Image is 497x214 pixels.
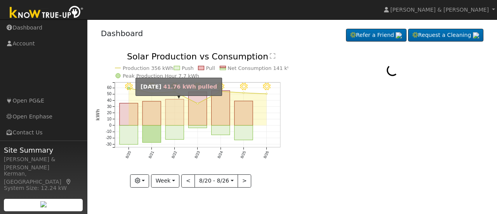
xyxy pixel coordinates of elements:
[123,73,199,79] text: Peak Production Hour 7.7 kWh
[262,150,269,159] text: 8/26
[243,92,244,94] circle: onclick=""
[390,7,489,13] span: [PERSON_NAME] & [PERSON_NAME]
[106,142,111,146] text: -30
[107,98,111,103] text: 40
[211,125,229,135] rect: onclick=""
[106,130,111,134] text: -10
[473,32,479,38] img: retrieve
[217,83,224,91] i: 8/24 - Clear
[40,201,47,207] img: retrieve
[107,117,111,121] text: 10
[228,65,295,71] text: Net Consumption 141 kWh
[101,29,143,38] a: Dashboard
[240,83,247,91] i: 8/25 - Clear
[181,174,195,188] button: <
[270,53,275,59] text: 
[238,174,251,188] button: >
[4,155,83,172] div: [PERSON_NAME] & [PERSON_NAME]
[4,145,83,155] span: Site Summary
[107,85,111,90] text: 60
[4,184,83,192] div: System Size: 12.24 kW
[95,109,101,121] text: kWh
[163,84,217,90] span: 41.76 kWh pulled
[106,136,111,140] text: -20
[217,150,224,159] text: 8/24
[65,179,72,185] a: Map
[346,29,407,42] a: Refer a Friend
[211,91,229,126] rect: onclick=""
[123,65,174,71] text: Production 356 kWh
[119,103,137,125] rect: onclick=""
[127,52,268,61] text: Solar Production vs Consumption
[142,101,161,125] rect: onclick=""
[195,174,238,188] button: 8/20 - 8/26
[119,125,137,144] rect: onclick=""
[408,29,483,42] a: Request a Cleaning
[266,93,267,95] circle: onclick=""
[4,170,83,186] div: Kerman, [GEOGRAPHIC_DATA]
[240,150,247,159] text: 8/25
[170,150,177,159] text: 8/22
[141,84,162,90] strong: [DATE]
[151,174,179,188] button: Week
[6,4,87,22] img: Know True-Up
[107,104,111,109] text: 30
[107,111,111,115] text: 20
[109,123,111,127] text: 0
[142,125,161,143] rect: onclick=""
[107,92,111,96] text: 50
[188,92,207,125] rect: onclick=""
[125,83,132,91] i: 8/20 - Clear
[197,103,198,104] circle: onclick=""
[188,125,207,128] rect: onclick=""
[263,83,271,91] i: 8/26 - Clear
[125,150,132,159] text: 8/20
[235,101,253,125] rect: onclick=""
[182,65,194,71] text: Push
[165,99,184,125] rect: onclick=""
[194,150,201,159] text: 8/23
[396,32,402,38] img: retrieve
[235,125,253,140] rect: onclick=""
[148,150,155,159] text: 8/21
[206,65,215,71] text: Pull
[127,87,130,89] circle: onclick=""
[165,125,184,139] rect: onclick=""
